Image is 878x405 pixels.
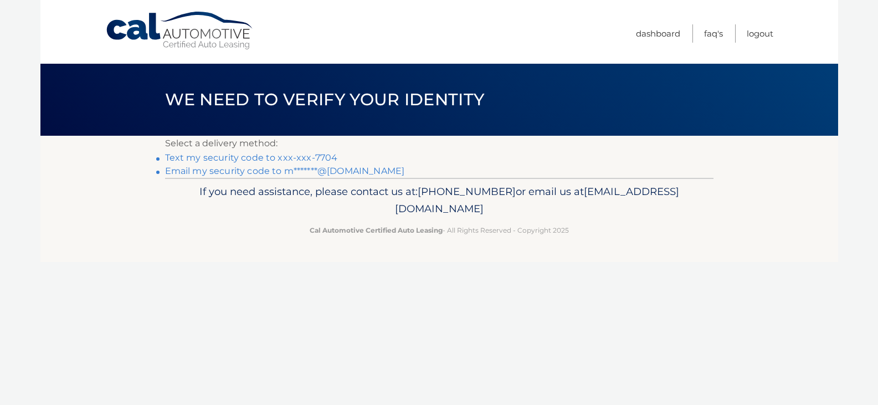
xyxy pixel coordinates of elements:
[747,24,773,43] a: Logout
[172,224,706,236] p: - All Rights Reserved - Copyright 2025
[165,166,405,176] a: Email my security code to m*******@[DOMAIN_NAME]
[165,136,713,151] p: Select a delivery method:
[310,226,443,234] strong: Cal Automotive Certified Auto Leasing
[636,24,680,43] a: Dashboard
[165,89,485,110] span: We need to verify your identity
[704,24,723,43] a: FAQ's
[165,152,338,163] a: Text my security code to xxx-xxx-7704
[172,183,706,218] p: If you need assistance, please contact us at: or email us at
[418,185,516,198] span: [PHONE_NUMBER]
[105,11,255,50] a: Cal Automotive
